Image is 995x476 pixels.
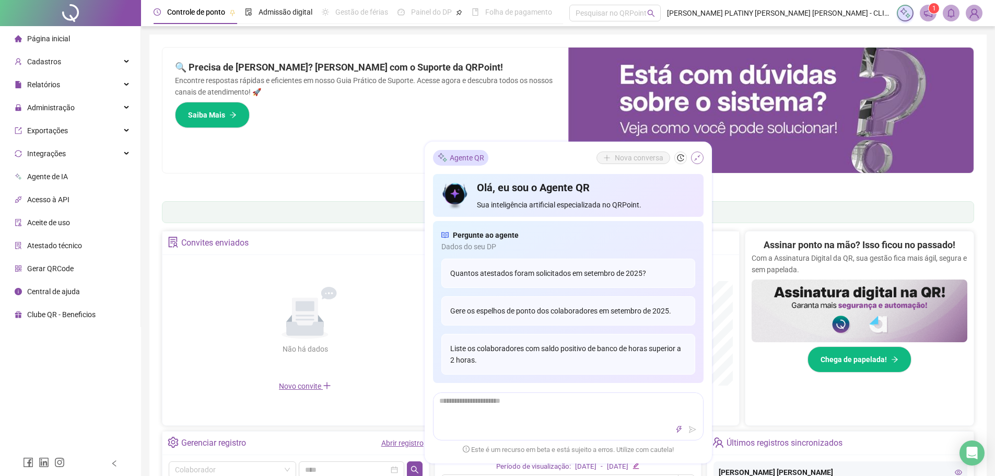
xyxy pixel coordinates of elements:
button: thunderbolt [673,423,685,436]
img: sparkle-icon.fc2bf0ac1784a2077858766a79e2daf3.svg [899,7,911,19]
span: search [411,466,419,474]
div: Últimos registros sincronizados [727,434,842,452]
div: Não há dados [257,343,353,355]
span: Dados do seu DP [441,241,695,252]
span: gift [15,311,22,318]
span: audit [15,219,22,226]
span: qrcode [15,265,22,272]
div: Liste os colaboradores com saldo positivo de banco de horas superior a 2 horas. [441,334,695,375]
span: Clube QR - Beneficios [27,310,96,319]
div: Convites enviados [181,234,249,252]
span: Gerar QRCode [27,264,74,273]
div: Gere os espelhos de ponto dos colaboradores em setembro de 2025. [441,296,695,326]
span: plus [323,381,331,390]
div: Período de visualização: [496,461,571,472]
span: sun [322,8,329,16]
span: history [677,154,684,161]
span: Gestão de férias [335,8,388,16]
button: Nova conversa [596,152,670,164]
span: shrink [694,154,701,161]
span: arrow-right [229,111,237,119]
span: export [15,127,22,134]
span: Administração [27,103,75,112]
div: Quantos atestados foram solicitados em setembro de 2025? [441,259,695,288]
span: Chega de papelada! [821,354,887,365]
img: icon [441,180,469,211]
span: Painel do DP [411,8,452,16]
span: [PERSON_NAME] PLATINY [PERSON_NAME] [PERSON_NAME] - CLINICA HUMANOS [667,7,891,19]
span: instagram [54,457,65,468]
span: Agente de IA [27,172,68,181]
img: 87741 [966,5,982,21]
h2: 🔍 Precisa de [PERSON_NAME]? [PERSON_NAME] com o Suporte da QRPoint! [175,60,556,75]
span: facebook [23,457,33,468]
span: Folha de pagamento [485,8,552,16]
h2: Assinar ponto na mão? Isso ficou no passado! [764,238,955,252]
span: pushpin [456,9,462,16]
div: - [601,461,603,472]
span: Cadastros [27,57,61,66]
span: home [15,35,22,42]
span: Aceite de uso [27,218,70,227]
span: file-done [245,8,252,16]
span: edit [633,462,639,469]
span: 1 [932,5,936,12]
button: Saiba Mais [175,102,250,128]
span: info-circle [15,288,22,295]
img: sparkle-icon.fc2bf0ac1784a2077858766a79e2daf3.svg [437,152,448,163]
span: solution [15,242,22,249]
div: Agente QR [433,150,488,166]
span: Atestado técnico [27,241,82,250]
span: search [647,9,655,17]
span: Admissão digital [259,8,312,16]
span: user-add [15,58,22,65]
button: Chega de papelada! [807,346,911,373]
span: Central de ajuda [27,287,80,296]
span: setting [168,437,179,448]
span: solution [168,237,179,248]
span: bell [946,8,956,18]
span: notification [923,8,933,18]
span: sync [15,150,22,157]
span: Saiba Mais [188,109,225,121]
span: Relatórios [27,80,60,89]
span: lock [15,104,22,111]
span: Página inicial [27,34,70,43]
span: left [111,460,118,467]
span: arrow-right [891,356,898,363]
span: Pergunte ao agente [453,229,519,241]
span: clock-circle [154,8,161,16]
sup: 1 [929,3,939,14]
span: pushpin [229,9,236,16]
span: linkedin [39,457,49,468]
span: exclamation-circle [463,446,470,452]
img: banner%2F0cf4e1f0-cb71-40ef-aa93-44bd3d4ee559.png [568,48,974,173]
button: send [686,423,699,436]
div: Open Intercom Messenger [959,440,985,466]
span: dashboard [397,8,405,16]
h4: Olá, eu sou o Agente QR [477,180,695,195]
span: eye [955,469,962,476]
span: file [15,81,22,88]
span: api [15,196,22,203]
div: Gerenciar registro [181,434,246,452]
img: banner%2F02c71560-61a6-44d4-94b9-c8ab97240462.png [752,280,967,342]
span: team [712,437,723,448]
p: Com a Assinatura Digital da QR, sua gestão fica mais ágil, segura e sem papelada. [752,252,967,275]
span: Exportações [27,126,68,135]
div: [DATE] [607,461,628,472]
p: Encontre respostas rápidas e eficientes em nosso Guia Prático de Suporte. Acesse agora e descubra... [175,75,556,98]
span: Integrações [27,149,66,158]
span: Sua inteligência artificial especializada no QRPoint. [477,199,695,211]
span: Este é um recurso em beta e está sujeito a erros. Utilize com cautela! [463,445,674,455]
span: thunderbolt [675,426,683,433]
span: Novo convite [279,382,331,390]
span: read [441,229,449,241]
span: Controle de ponto [167,8,225,16]
span: Acesso à API [27,195,69,204]
div: [DATE] [575,461,596,472]
span: book [472,8,479,16]
a: Abrir registro [381,439,424,447]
